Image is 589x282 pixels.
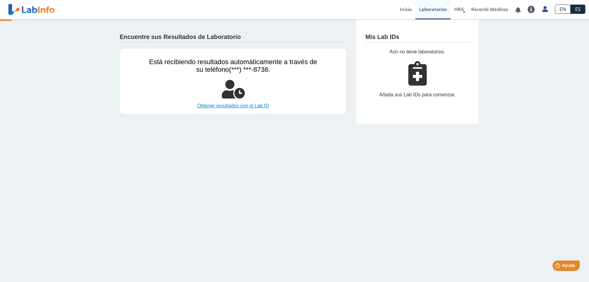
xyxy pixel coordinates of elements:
h4: Mis Lab IDs [365,33,399,41]
div: Añada sus Lab IDs para comenzar. [365,91,469,99]
div: Aún no tiene laboratorios. [365,48,469,56]
iframe: Help widget launcher [534,258,582,275]
span: Está recibiendo resultados automáticamente a través de su teléfono [149,58,317,73]
a: ES [571,5,585,14]
span: HRA [454,6,464,12]
a: EN [555,5,571,14]
a: Obtener resultados con el Lab ID [149,102,317,110]
h4: Encuentre sus Resultados de Laboratorio [120,33,241,41]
